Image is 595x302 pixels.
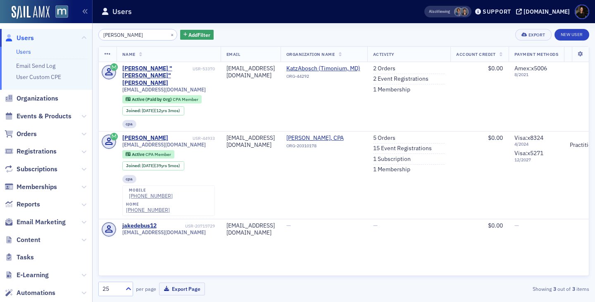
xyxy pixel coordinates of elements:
span: Automations [17,288,55,297]
strong: 3 [552,285,557,292]
a: Events & Products [5,112,71,121]
span: Users [17,34,34,43]
span: 8 / 2021 [514,72,559,77]
span: Add Filter [188,31,210,38]
span: — [373,222,378,229]
span: [EMAIL_ADDRESS][DOMAIN_NAME] [122,141,206,148]
span: — [514,222,519,229]
a: Automations [5,288,55,297]
a: Organizations [5,94,58,103]
span: CPA Member [145,151,171,157]
a: Active (Paid by Org) CPA Member [126,96,198,102]
div: [EMAIL_ADDRESS][DOMAIN_NAME] [226,65,275,79]
button: [DOMAIN_NAME] [516,9,573,14]
span: — [286,222,291,229]
span: Email Marketing [17,218,66,227]
a: KatzAbosch (Timonium, MD) [286,65,362,72]
a: Content [5,235,40,244]
a: Subscriptions [5,165,57,174]
a: 1 Membership [373,166,410,173]
input: Search… [98,29,177,41]
div: mobile [129,188,173,193]
div: Showing out of items [431,285,589,292]
button: × [169,31,176,38]
a: Active CPA Member [126,151,171,157]
a: User Custom CPE [16,73,61,81]
span: Activity [373,51,395,57]
a: [PHONE_NUMBER] [126,207,170,213]
div: Joined: 1986-03-27 00:00:00 [122,161,184,170]
div: USR-44933 [169,136,215,141]
span: Subscriptions [17,165,57,174]
div: 25 [102,285,121,293]
span: 12 / 2027 [514,157,559,163]
span: Events & Products [17,112,71,121]
a: View Homepage [50,5,68,19]
a: 1 Membership [373,86,410,93]
span: CPA Member [173,96,198,102]
div: (12yrs 3mos) [142,108,180,113]
span: Organizations [17,94,58,103]
a: jakedebus12 [122,222,157,230]
div: Active (Paid by Org): Active (Paid by Org): CPA Member [122,95,202,103]
span: Content [17,235,40,244]
a: New User [555,29,589,41]
a: [PERSON_NAME] "[PERSON_NAME]" [PERSON_NAME] [122,65,191,87]
a: 15 Event Registrations [373,145,432,152]
span: $0.00 [488,65,503,72]
div: [EMAIL_ADDRESS][DOMAIN_NAME] [226,222,275,237]
span: [DATE] [142,108,155,113]
a: 5 Orders [373,134,395,142]
a: Email Marketing [5,218,66,227]
div: (39yrs 5mos) [142,163,180,168]
a: 1 Subscription [373,156,411,163]
span: Viewing [429,9,450,14]
span: John J. Debuski, CPA [286,134,362,142]
div: home [126,202,170,207]
div: Also [429,9,437,14]
div: Export [528,33,545,37]
span: 4 / 2024 [514,141,559,147]
a: Orders [5,129,37,139]
div: [EMAIL_ADDRESS][DOMAIN_NAME] [226,134,275,149]
span: $0.00 [488,134,503,141]
div: ORG-20310178 [286,143,362,151]
a: Email Send Log [16,62,55,70]
span: Chris Dougherty [454,7,463,16]
a: [PHONE_NUMBER] [129,193,173,199]
span: E-Learning [17,271,49,280]
div: USR-53370 [193,66,215,72]
div: cpa [122,175,137,183]
a: 2 Orders [373,65,395,72]
span: Registrations [17,147,57,156]
a: [PERSON_NAME] [122,134,168,142]
div: Active: Active: CPA Member [122,150,175,158]
span: Organization Name [286,51,335,57]
div: ORG-44292 [286,74,362,82]
span: Joined : [126,163,142,168]
button: AddFilter [180,30,214,40]
span: Joined : [126,108,142,113]
a: Users [5,34,34,43]
a: Memberships [5,182,57,192]
img: SailAMX [12,6,50,19]
a: E-Learning [5,271,49,280]
span: Amex : x5006 [514,65,547,72]
a: Users [16,48,31,55]
span: Active [132,151,145,157]
span: Name [122,51,136,57]
strong: 3 [571,285,576,292]
div: USR-20715729 [158,223,215,229]
span: [EMAIL_ADDRESS][DOMAIN_NAME] [122,229,206,235]
div: [DOMAIN_NAME] [524,8,570,15]
span: Email [226,51,240,57]
span: Active (Paid by Org) [132,96,173,102]
span: Payment Methods [514,51,559,57]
